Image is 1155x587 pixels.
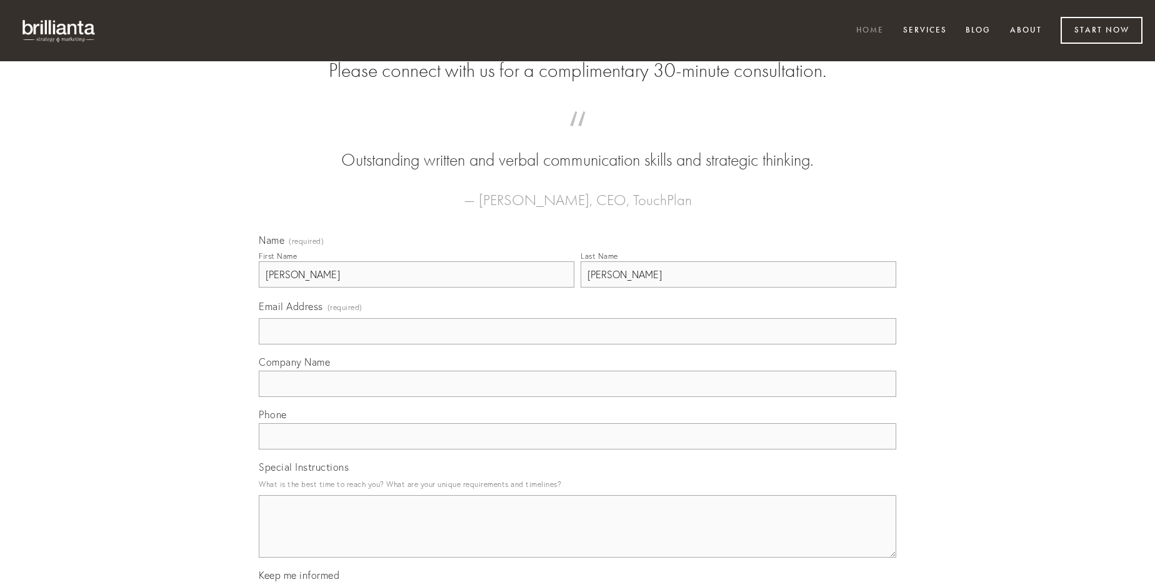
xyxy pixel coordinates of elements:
[1061,17,1142,44] a: Start Now
[259,461,349,473] span: Special Instructions
[1002,21,1050,41] a: About
[279,173,876,213] figcaption: — [PERSON_NAME], CEO, TouchPlan
[957,21,999,41] a: Blog
[581,251,618,261] div: Last Name
[259,234,284,246] span: Name
[279,124,876,148] span: “
[12,13,106,49] img: brillianta - research, strategy, marketing
[259,251,297,261] div: First Name
[259,569,339,581] span: Keep me informed
[279,124,876,173] blockquote: Outstanding written and verbal communication skills and strategic thinking.
[259,59,896,83] h2: Please connect with us for a complimentary 30-minute consultation.
[259,300,323,313] span: Email Address
[259,476,896,493] p: What is the best time to reach you? What are your unique requirements and timelines?
[327,299,362,316] span: (required)
[289,238,324,245] span: (required)
[259,356,330,368] span: Company Name
[259,408,287,421] span: Phone
[848,21,892,41] a: Home
[895,21,955,41] a: Services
